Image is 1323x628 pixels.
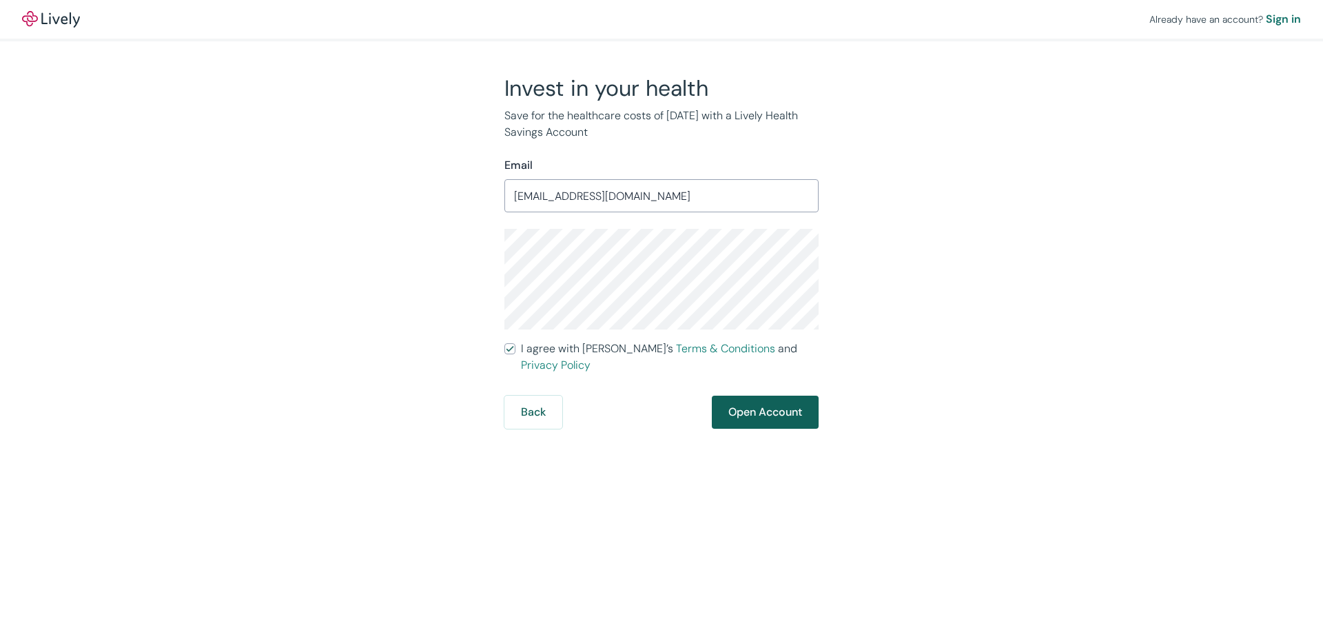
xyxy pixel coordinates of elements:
label: Email [504,157,533,174]
div: Already have an account? [1149,11,1301,28]
a: Sign in [1266,11,1301,28]
img: Lively [22,11,80,28]
p: Save for the healthcare costs of [DATE] with a Lively Health Savings Account [504,108,819,141]
button: Open Account [712,396,819,429]
span: I agree with [PERSON_NAME]’s and [521,341,819,374]
h2: Invest in your health [504,74,819,102]
button: Back [504,396,562,429]
a: Terms & Conditions [676,341,775,356]
a: LivelyLively [22,11,80,28]
a: Privacy Policy [521,358,591,372]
